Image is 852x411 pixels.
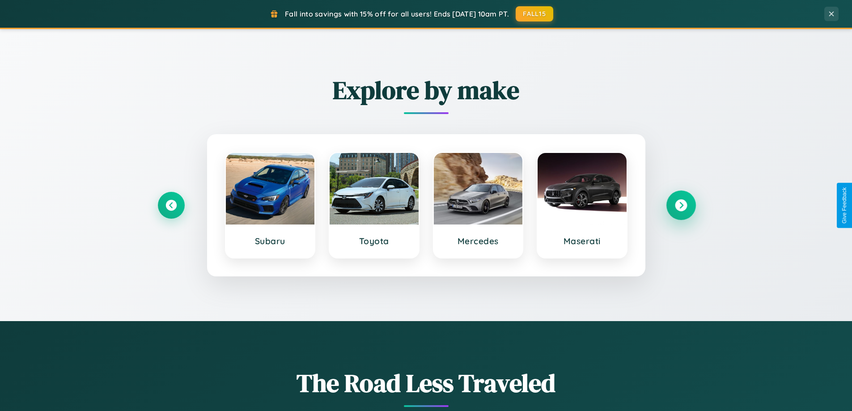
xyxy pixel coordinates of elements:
[443,236,514,246] h3: Mercedes
[158,73,695,107] h2: Explore by make
[235,236,306,246] h3: Subaru
[516,6,553,21] button: FALL15
[339,236,410,246] h3: Toyota
[547,236,618,246] h3: Maserati
[841,187,848,224] div: Give Feedback
[285,9,509,18] span: Fall into savings with 15% off for all users! Ends [DATE] 10am PT.
[158,366,695,400] h1: The Road Less Traveled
